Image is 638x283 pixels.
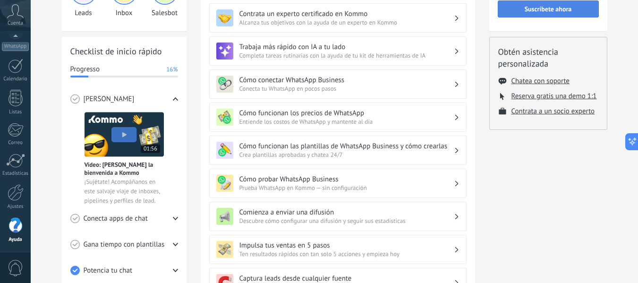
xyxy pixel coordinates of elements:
[239,85,454,93] span: Conecta tu WhatsApp en pocos pasos
[84,94,135,104] span: [PERSON_NAME]
[239,18,454,26] span: Alcanza tus objetivos con la ayuda de un experto en Kommo
[84,240,165,249] span: Gana tiempo con plantillas
[239,109,454,118] h3: Cómo funcionan los precios de WhatsApp
[239,151,454,159] span: Crea plantillas aprobadas y chatea 24/7
[511,77,570,86] button: Chatea con soporte
[2,237,29,243] div: Ayuda
[239,9,454,18] h3: Contrata un experto certificado en Kommo
[239,76,454,85] h3: Cómo conectar WhatsApp Business
[84,266,133,275] span: Potencia tu chat
[239,217,454,225] span: Descubre cómo configurar una difusión y seguir sus estadísticas
[166,65,178,74] span: 16%
[525,6,572,12] span: Suscríbete ahora
[85,161,164,177] span: Vídeo: [PERSON_NAME] la bienvenida a Kommo
[239,51,454,60] span: Completa tareas rutinarias con la ayuda de tu kit de herramientas de IA
[498,0,599,17] button: Suscríbete ahora
[498,46,598,69] h2: Obtén asistencia personalizada
[85,177,164,206] span: ¡Sujétate! Acompáñanos en este salvaje viaje de inboxes, pipelines y perfiles de lead.
[239,43,454,51] h3: Trabaja más rápido con IA a tu lado
[70,45,178,57] h2: Checklist de inicio rápido
[239,142,454,151] h3: Cómo funcionan las plantillas de WhatsApp Business y cómo crearlas
[239,118,454,126] span: Entiende los costos de WhatsApp y mantente al día
[239,274,454,283] h3: Captura leads desde cualquier fuente
[8,20,23,26] span: Cuenta
[84,214,148,223] span: Conecta apps de chat
[2,204,29,210] div: Ajustes
[239,208,454,217] h3: Comienza a enviar una difusión
[2,171,29,177] div: Estadísticas
[2,109,29,115] div: Listas
[239,175,454,184] h3: Cómo probar WhatsApp Business
[70,65,100,74] span: Progresso
[239,241,454,250] h3: Impulsa tus ventas en 5 pasos
[2,42,29,51] div: WhatsApp
[2,140,29,146] div: Correo
[2,76,29,82] div: Calendario
[239,250,454,258] span: Ten resultados rápidos con tan solo 5 acciones y empieza hoy
[239,184,454,192] span: Prueba WhatsApp en Kommo — sin configuración
[511,107,595,116] button: Contrata a un socio experto
[85,112,164,157] img: Meet video
[511,92,597,101] button: Reserva gratis una demo 1:1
